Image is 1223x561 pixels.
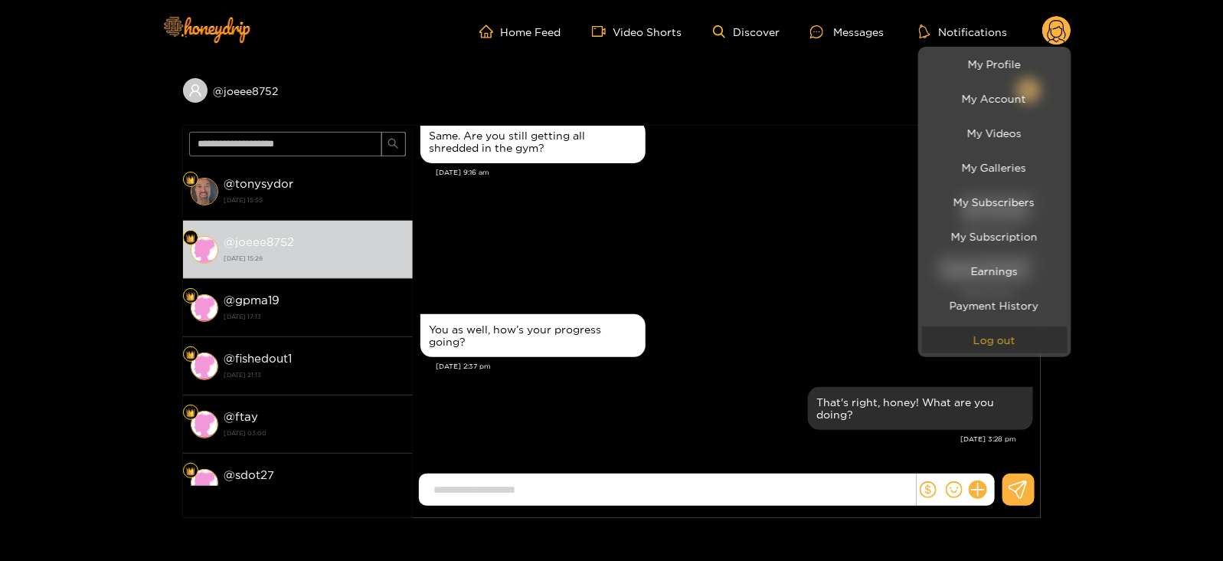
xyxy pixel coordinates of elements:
[922,189,1068,215] a: My Subscribers
[922,292,1068,319] a: Payment History
[922,85,1068,112] a: My Account
[922,326,1068,353] button: Log out
[922,258,1068,284] a: Earnings
[922,154,1068,181] a: My Galleries
[922,51,1068,77] a: My Profile
[922,223,1068,250] a: My Subscription
[922,120,1068,146] a: My Videos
